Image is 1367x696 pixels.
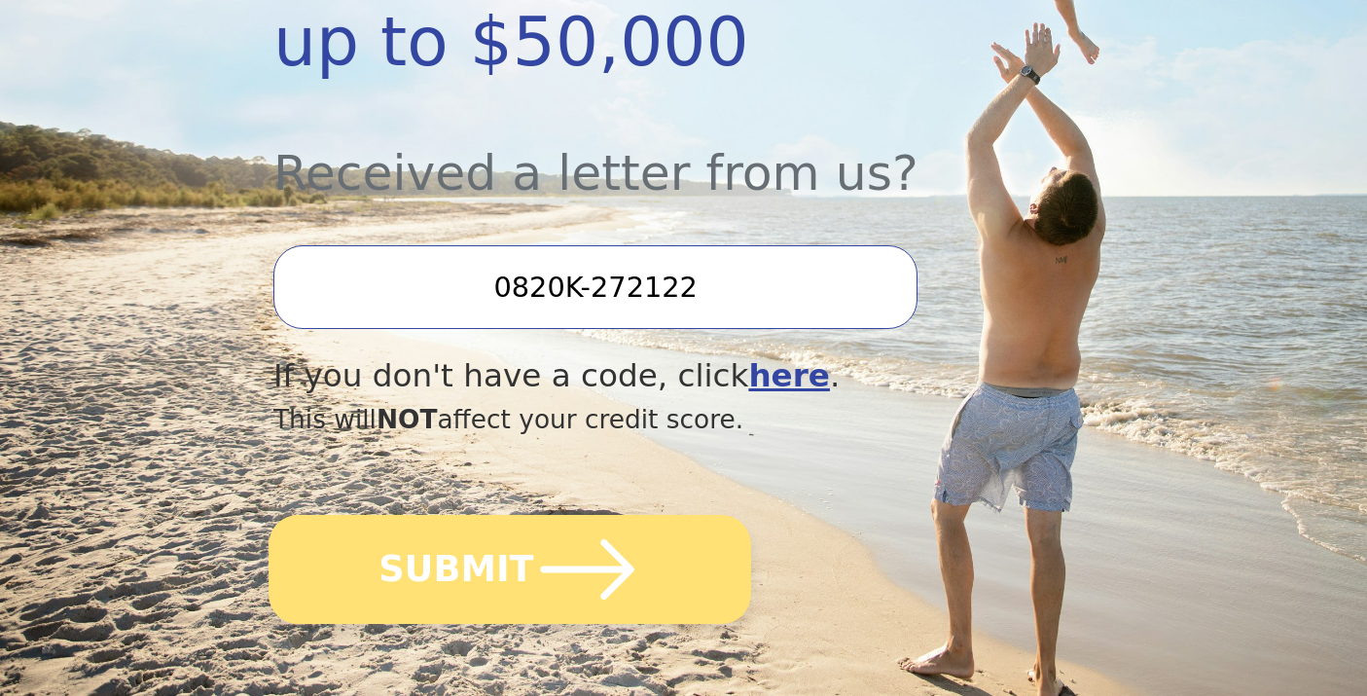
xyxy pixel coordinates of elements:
span: NOT [377,404,438,434]
div: If you don't have a code, click . [273,352,971,400]
button: SUBMIT [269,515,751,624]
div: Received a letter from us? [273,92,971,210]
input: Enter your Offer Code: [273,245,917,329]
div: This will affect your credit score. [273,400,971,439]
a: here [748,357,830,394]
